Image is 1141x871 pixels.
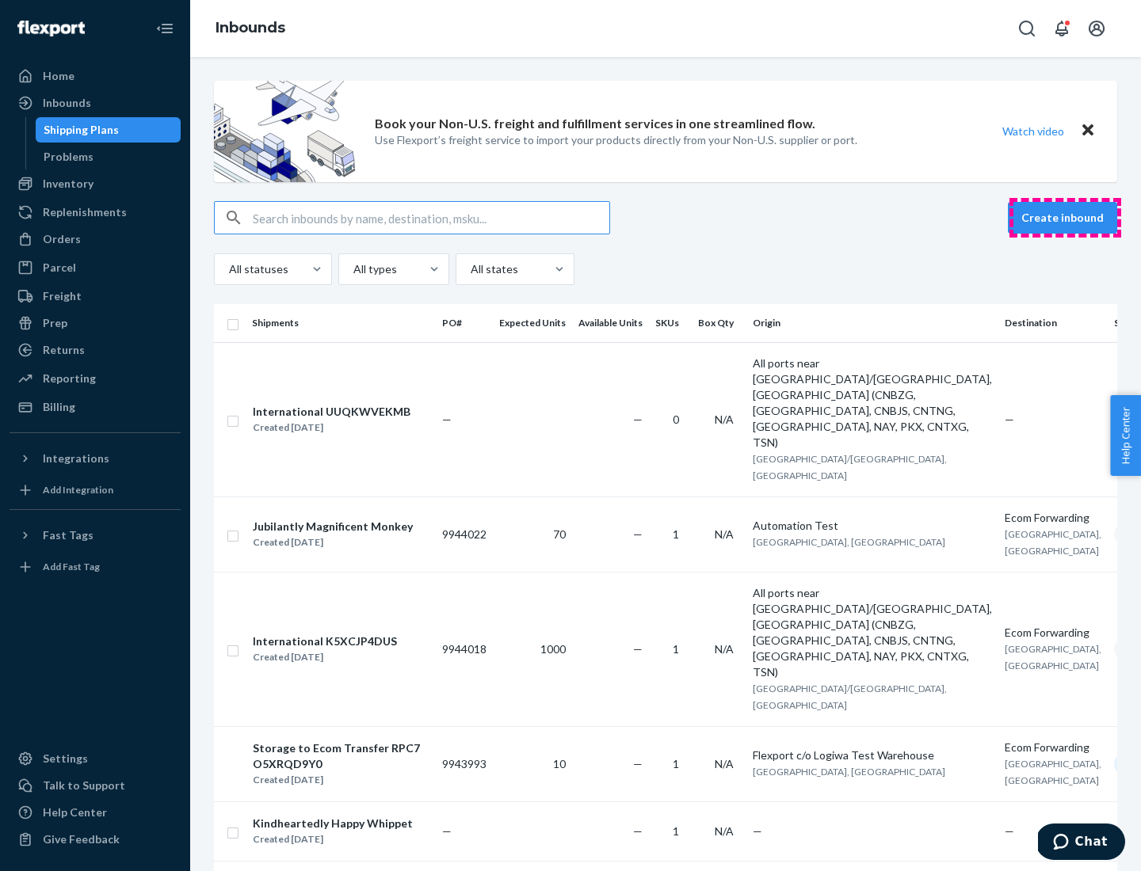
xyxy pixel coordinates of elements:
div: All ports near [GEOGRAPHIC_DATA]/[GEOGRAPHIC_DATA], [GEOGRAPHIC_DATA] (CNBZG, [GEOGRAPHIC_DATA], ... [753,356,992,451]
a: Parcel [10,255,181,280]
div: Help Center [43,804,107,820]
span: — [1005,413,1014,426]
div: Flexport c/o Logiwa Test Warehouse [753,747,992,763]
a: Billing [10,394,181,420]
div: Inventory [43,176,93,192]
div: Replenishments [43,204,127,220]
div: Freight [43,288,82,304]
button: Help Center [1110,395,1141,476]
span: [GEOGRAPHIC_DATA], [GEOGRAPHIC_DATA] [1005,643,1101,671]
a: Add Fast Tag [10,554,181,580]
div: Created [DATE] [253,420,410,435]
span: — [633,527,643,541]
div: Created [DATE] [253,649,397,665]
button: Open account menu [1081,13,1112,44]
a: Prep [10,310,181,336]
span: [GEOGRAPHIC_DATA], [GEOGRAPHIC_DATA] [1005,758,1101,786]
div: Ecom Forwarding [1005,740,1101,755]
th: PO# [436,304,493,342]
ol: breadcrumbs [203,6,298,51]
span: 10 [553,757,566,770]
button: Fast Tags [10,523,181,548]
span: — [633,413,643,426]
span: N/A [715,824,734,838]
span: 1000 [540,642,566,656]
div: Created [DATE] [253,831,413,847]
p: Book your Non-U.S. freight and fulfillment services in one streamlined flow. [375,115,815,133]
th: Shipments [246,304,436,342]
span: 1 [673,642,679,656]
div: Shipping Plans [44,122,119,138]
span: 70 [553,527,566,541]
button: Close [1078,120,1098,143]
span: N/A [715,413,734,426]
div: Talk to Support [43,778,125,793]
div: Home [43,68,74,84]
div: Problems [44,149,93,165]
div: Returns [43,342,85,358]
span: [GEOGRAPHIC_DATA], [GEOGRAPHIC_DATA] [1005,528,1101,557]
td: 9944018 [436,572,493,726]
div: Fast Tags [43,527,93,543]
div: Reporting [43,371,96,386]
button: Open Search Box [1011,13,1043,44]
div: Orders [43,231,81,247]
span: N/A [715,757,734,770]
div: Storage to Ecom Transfer RPC7O5XRQD9Y0 [253,740,429,772]
a: Inbounds [216,19,285,36]
div: Settings [43,751,88,766]
img: Flexport logo [17,21,85,36]
a: Freight [10,283,181,309]
span: [GEOGRAPHIC_DATA], [GEOGRAPHIC_DATA] [753,766,945,778]
a: Inventory [10,171,181,196]
div: Give Feedback [43,831,120,847]
span: — [442,413,452,426]
a: Home [10,63,181,89]
a: Reporting [10,366,181,391]
td: 9943993 [436,726,493,801]
button: Close Navigation [149,13,181,44]
span: [GEOGRAPHIC_DATA]/[GEOGRAPHIC_DATA], [GEOGRAPHIC_DATA] [753,683,947,711]
a: Settings [10,746,181,771]
div: All ports near [GEOGRAPHIC_DATA]/[GEOGRAPHIC_DATA], [GEOGRAPHIC_DATA] (CNBZG, [GEOGRAPHIC_DATA], ... [753,585,992,680]
button: Open notifications [1046,13,1078,44]
div: International K5XCJP4DUS [253,633,397,649]
button: Give Feedback [10,827,181,852]
iframe: Opens a widget where you can chat to one of our agents [1038,823,1125,863]
div: Created [DATE] [253,534,413,550]
button: Talk to Support [10,773,181,798]
div: International UUQKWVEKMB [253,404,410,420]
div: Inbounds [43,95,91,111]
span: 0 [673,413,679,426]
span: — [633,824,643,838]
a: Shipping Plans [36,117,181,143]
p: Use Flexport’s freight service to import your products directly from your Non-U.S. supplier or port. [375,132,857,148]
input: All statuses [227,261,229,277]
div: Integrations [43,451,109,466]
th: Box Qty [692,304,746,342]
button: Integrations [10,446,181,471]
div: Prep [43,315,67,331]
a: Problems [36,144,181,169]
span: — [442,824,452,838]
span: [GEOGRAPHIC_DATA], [GEOGRAPHIC_DATA] [753,536,945,548]
button: Create inbound [1008,202,1117,234]
div: Jubilantly Magnificent Monkey [253,519,413,534]
div: Created [DATE] [253,772,429,788]
th: Available Units [572,304,649,342]
button: Watch video [992,120,1074,143]
span: 1 [673,757,679,770]
input: Search inbounds by name, destination, msku... [253,202,609,234]
span: — [1005,824,1014,838]
span: — [633,757,643,770]
th: Destination [998,304,1108,342]
td: 9944022 [436,496,493,572]
div: Kindheartedly Happy Whippet [253,816,413,831]
a: Returns [10,337,181,363]
div: Ecom Forwarding [1005,510,1101,526]
span: 1 [673,527,679,541]
input: All types [352,261,353,277]
div: Add Integration [43,483,113,496]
